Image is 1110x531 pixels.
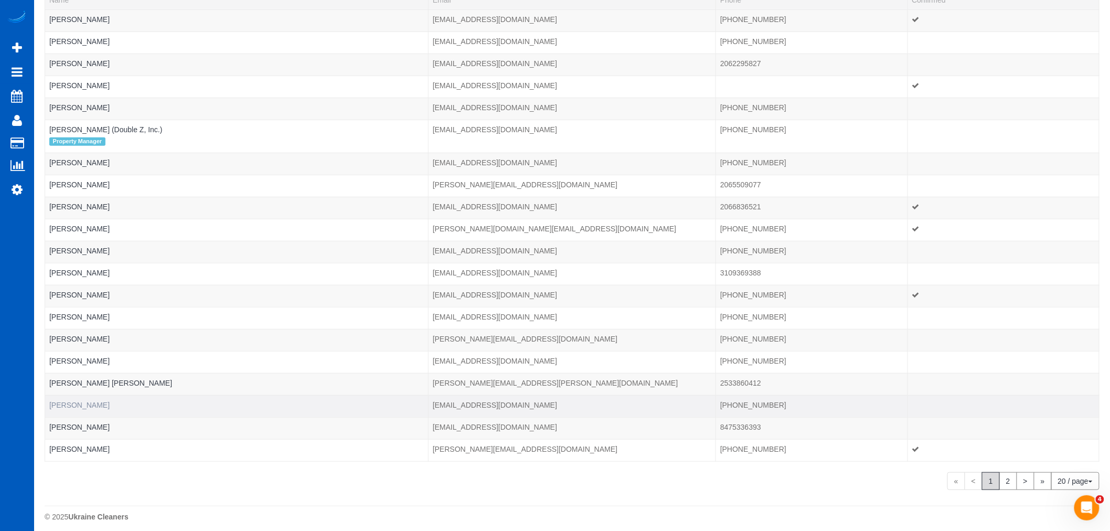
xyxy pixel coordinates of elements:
td: Phone [716,54,908,76]
td: Phone [716,31,908,54]
td: Confirmed [908,285,1099,307]
div: Tags [49,432,424,435]
div: Tags [49,278,424,281]
td: Confirmed [908,31,1099,54]
td: Name [45,417,429,439]
span: 4 [1096,495,1104,504]
td: Email [428,285,716,307]
a: [PERSON_NAME] [49,59,110,68]
td: Phone [716,307,908,329]
td: Email [428,175,716,197]
div: Tags [49,300,424,303]
div: Tags [49,212,424,215]
td: Phone [716,76,908,98]
td: Phone [716,439,908,461]
td: Confirmed [908,439,1099,461]
span: < [965,472,983,490]
div: Tags [49,113,424,115]
td: Confirmed [908,219,1099,241]
a: [PERSON_NAME] [49,37,110,46]
td: Name [45,9,429,31]
div: Tags [49,25,424,27]
td: Name [45,285,429,307]
a: [PERSON_NAME] [49,291,110,299]
td: Name [45,263,429,285]
a: [PERSON_NAME] [49,357,110,365]
td: Confirmed [908,241,1099,263]
a: 2 [999,472,1017,490]
td: Phone [716,395,908,417]
td: Confirmed [908,197,1099,219]
div: Tags [49,234,424,237]
td: Phone [716,263,908,285]
div: Tags [49,410,424,413]
td: Email [428,439,716,461]
a: [PERSON_NAME] [49,158,110,167]
td: Confirmed [908,98,1099,120]
a: [PERSON_NAME] [49,269,110,277]
td: Name [45,31,429,54]
td: Name [45,175,429,197]
a: [PERSON_NAME] [PERSON_NAME] [49,379,172,387]
td: Phone [716,373,908,395]
div: Tags [49,322,424,325]
td: Phone [716,329,908,351]
div: Tags [49,168,424,171]
td: Confirmed [908,329,1099,351]
div: Tags [49,135,424,148]
td: Name [45,351,429,373]
td: Email [428,120,716,153]
td: Email [428,351,716,373]
div: Tags [49,256,424,259]
div: Tags [49,366,424,369]
td: Confirmed [908,417,1099,439]
a: [PERSON_NAME] [49,81,110,90]
td: Email [428,9,716,31]
td: Email [428,329,716,351]
nav: Pagination navigation [947,472,1100,490]
td: Phone [716,98,908,120]
td: Name [45,120,429,153]
a: [PERSON_NAME] [49,103,110,112]
td: Email [428,241,716,263]
td: Phone [716,417,908,439]
td: Email [428,307,716,329]
td: Confirmed [908,351,1099,373]
div: © 2025 [45,512,1100,522]
td: Phone [716,9,908,31]
td: Email [428,263,716,285]
td: Name [45,373,429,395]
td: Confirmed [908,175,1099,197]
td: Name [45,395,429,417]
td: Email [428,98,716,120]
td: Phone [716,153,908,175]
span: 1 [982,472,1000,490]
td: Email [428,373,716,395]
td: Name [45,307,429,329]
a: [PERSON_NAME] [49,203,110,211]
td: Phone [716,241,908,263]
td: Phone [716,120,908,153]
td: Name [45,241,429,263]
td: Confirmed [908,263,1099,285]
td: Confirmed [908,395,1099,417]
td: Email [428,76,716,98]
span: Property Manager [49,137,105,146]
div: Tags [49,91,424,93]
td: Email [428,153,716,175]
a: [PERSON_NAME] (Double Z, Inc.) [49,125,163,134]
td: Name [45,219,429,241]
a: [PERSON_NAME] [49,247,110,255]
td: Email [428,31,716,54]
td: Name [45,54,429,76]
td: Confirmed [908,373,1099,395]
td: Name [45,98,429,120]
a: [PERSON_NAME] [49,225,110,233]
div: Tags [49,69,424,71]
td: Phone [716,197,908,219]
td: Email [428,197,716,219]
td: Name [45,329,429,351]
td: Email [428,219,716,241]
a: [PERSON_NAME] [49,401,110,409]
td: Email [428,54,716,76]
